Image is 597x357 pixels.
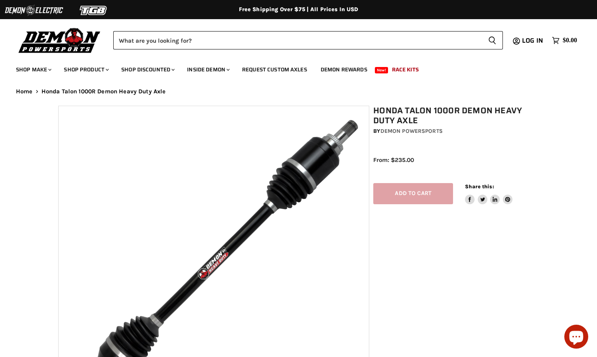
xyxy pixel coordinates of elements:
form: Product [113,31,503,49]
inbox-online-store-chat: Shopify online store chat [562,325,591,351]
span: $0.00 [563,37,577,44]
div: by [373,127,543,136]
ul: Main menu [10,58,575,78]
span: From: $235.00 [373,156,414,164]
a: Home [16,88,33,95]
span: Log in [522,36,543,45]
img: Demon Powersports [16,26,103,54]
aside: Share this: [465,183,512,204]
a: $0.00 [548,35,581,46]
a: Shop Discounted [115,61,179,78]
a: Race Kits [386,61,425,78]
a: Shop Product [58,61,114,78]
input: Search [113,31,482,49]
h1: Honda Talon 1000R Demon Heavy Duty Axle [373,106,543,126]
a: Demon Rewards [315,61,373,78]
a: Demon Powersports [380,128,443,134]
span: New! [375,67,388,73]
button: Search [482,31,503,49]
a: Request Custom Axles [236,61,313,78]
a: Inside Demon [181,61,234,78]
span: Honda Talon 1000R Demon Heavy Duty Axle [41,88,166,95]
img: Demon Electric Logo 2 [4,3,64,18]
span: Share this: [465,183,494,189]
img: TGB Logo 2 [64,3,124,18]
a: Log in [518,37,548,44]
a: Shop Make [10,61,56,78]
